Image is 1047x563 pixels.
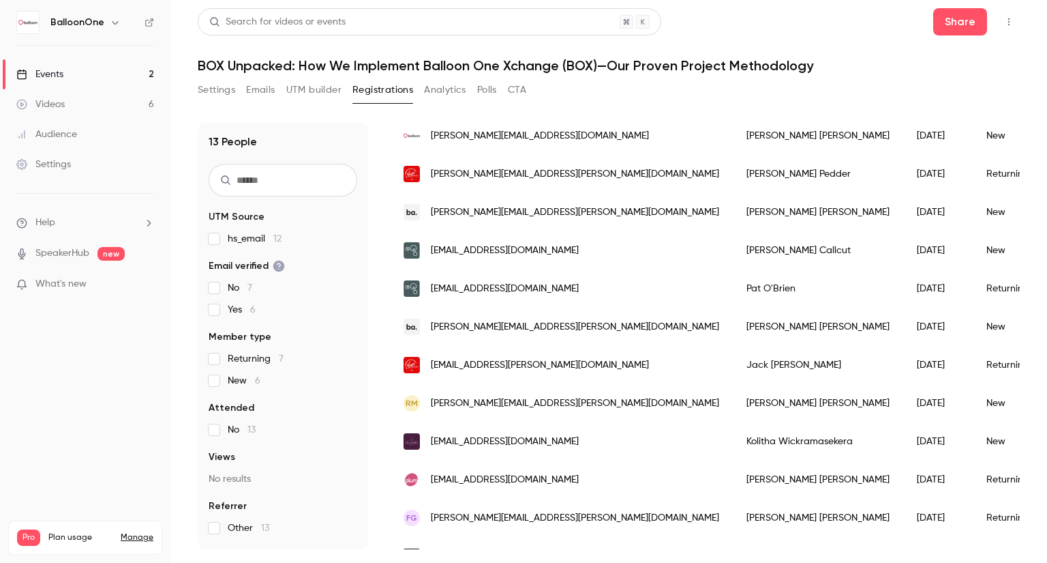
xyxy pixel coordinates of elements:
[404,472,420,488] img: plumplay.com
[352,79,413,101] button: Registrations
[17,530,40,546] span: Pro
[121,532,153,543] a: Manage
[431,129,649,143] span: [PERSON_NAME][EMAIL_ADDRESS][DOMAIN_NAME]
[247,283,252,293] span: 7
[733,308,903,346] div: [PERSON_NAME] [PERSON_NAME]
[903,346,973,384] div: [DATE]
[209,401,254,415] span: Attended
[733,461,903,499] div: [PERSON_NAME] [PERSON_NAME]
[431,473,579,487] span: [EMAIL_ADDRESS][DOMAIN_NAME]
[903,117,973,155] div: [DATE]
[138,278,154,291] iframe: Noticeable Trigger
[404,204,420,220] img: brandaddition.com
[209,210,357,535] section: facet-groups
[279,354,284,364] span: 7
[16,216,154,230] li: help-dropdown-opener
[733,270,903,308] div: Pat O'Brien
[424,79,466,101] button: Analytics
[209,450,235,464] span: Views
[198,57,1020,74] h1: BOX Unpacked: How We Implement Balloon One Xchange (BOX)—Our Proven Project Methodology
[97,247,125,261] span: new
[903,499,973,537] div: [DATE]
[209,259,285,273] span: Email verified
[733,422,903,461] div: Kolitha Wickramasekera
[431,282,579,296] span: [EMAIL_ADDRESS][DOMAIN_NAME]
[431,358,649,373] span: [EMAIL_ADDRESS][PERSON_NAME][DOMAIN_NAME]
[209,15,346,29] div: Search for videos or events
[903,384,973,422] div: [DATE]
[903,231,973,270] div: [DATE]
[16,128,77,141] div: Audience
[16,158,71,171] div: Settings
[209,500,247,513] span: Referrer
[508,79,526,101] button: CTA
[406,397,418,409] span: RM
[404,319,420,335] img: brandaddition.com
[733,346,903,384] div: Jack [PERSON_NAME]
[48,532,112,543] span: Plan usage
[246,79,275,101] button: Emails
[209,330,271,344] span: Member type
[733,384,903,422] div: [PERSON_NAME] [PERSON_NAME]
[228,303,256,317] span: Yes
[903,308,973,346] div: [DATE]
[35,246,89,261] a: SpeakerHub
[35,216,55,230] span: Help
[903,270,973,308] div: [DATE]
[733,193,903,231] div: [PERSON_NAME] [PERSON_NAME]
[404,128,420,144] img: balloonone.com
[477,79,497,101] button: Polls
[228,281,252,295] span: No
[209,210,264,224] span: UTM Source
[16,98,65,111] div: Videos
[406,512,417,524] span: FG
[431,320,719,334] span: [PERSON_NAME][EMAIL_ADDRESS][PERSON_NAME][DOMAIN_NAME]
[404,166,420,182] img: virginwines.co.uk
[903,422,973,461] div: [DATE]
[228,374,260,388] span: New
[733,155,903,193] div: [PERSON_NAME] Pedder
[250,305,256,315] span: 6
[404,242,420,259] img: camlab.co.uk
[286,79,342,101] button: UTM builder
[209,472,357,486] p: No results
[255,376,260,386] span: 6
[733,499,903,537] div: [PERSON_NAME] [PERSON_NAME]
[431,205,719,220] span: [PERSON_NAME][EMAIL_ADDRESS][PERSON_NAME][DOMAIN_NAME]
[431,167,719,182] span: [PERSON_NAME][EMAIL_ADDRESS][PERSON_NAME][DOMAIN_NAME]
[228,352,284,366] span: Returning
[431,244,579,258] span: [EMAIL_ADDRESS][DOMAIN_NAME]
[431,435,579,449] span: [EMAIL_ADDRESS][DOMAIN_NAME]
[50,16,104,29] h6: BalloonOne
[261,523,269,533] span: 13
[228,232,282,246] span: hs_email
[35,277,87,291] span: What's new
[431,396,719,411] span: [PERSON_NAME][EMAIL_ADDRESS][PERSON_NAME][DOMAIN_NAME]
[209,134,257,150] h1: 13 People
[273,234,282,244] span: 12
[903,461,973,499] div: [DATE]
[903,193,973,231] div: [DATE]
[228,521,269,535] span: Other
[16,68,63,81] div: Events
[733,117,903,155] div: [PERSON_NAME] [PERSON_NAME]
[247,425,256,435] span: 13
[933,8,987,35] button: Share
[431,511,719,525] span: [PERSON_NAME][EMAIL_ADDRESS][PERSON_NAME][DOMAIN_NAME]
[733,231,903,270] div: [PERSON_NAME] Callcut
[228,423,256,437] span: No
[903,155,973,193] div: [DATE]
[404,433,420,450] img: classicfinefoods.co.uk
[404,357,420,373] img: virginwines.co.uk
[198,79,235,101] button: Settings
[17,12,39,33] img: BalloonOne
[404,280,420,297] img: camlab.co.uk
